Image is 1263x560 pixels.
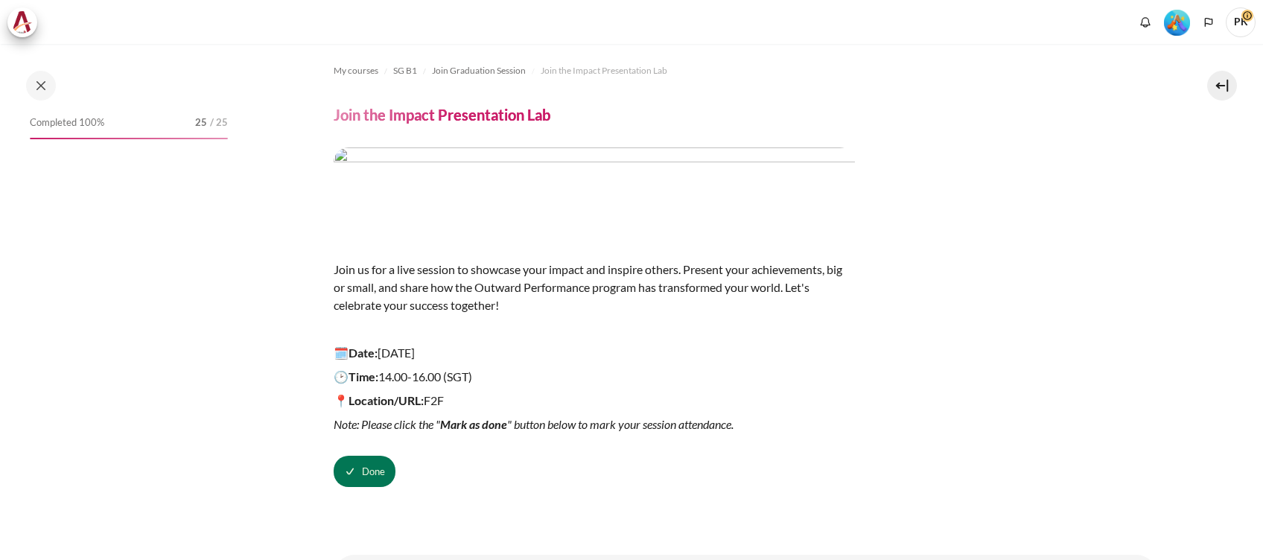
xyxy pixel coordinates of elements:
[393,64,417,77] span: SG B1
[210,115,228,130] span: / 25
[334,369,472,384] span: 14.00-16.00 (SGT)
[1158,8,1196,36] a: Level #5
[393,62,417,80] a: SG B1
[432,62,526,80] a: Join Graduation Session
[334,346,378,360] strong: 🗓️Date:
[334,417,734,431] em: Note: Please click the " " button below to mark your session attendance.
[334,105,550,124] h4: Join the Impact Presentation Lab
[1197,11,1220,34] button: Languages
[440,417,507,431] strong: Mark as done
[1164,10,1190,36] img: Level #5
[334,62,378,80] a: My courses
[1226,7,1256,37] a: User menu
[334,393,424,407] strong: 📍Location/URL:
[30,138,228,139] div: 100%
[334,456,395,487] button: Join the Impact Presentation Lab is marked as done. Press to undo.
[30,115,104,130] span: Completed 100%
[362,465,385,480] span: Done
[334,262,842,312] span: Join us for a live session to showcase your impact and inspire others. Present your achievements,...
[334,369,378,384] strong: 🕑Time:
[541,62,667,80] a: Join the Impact Presentation Lab
[12,11,33,34] img: Architeck
[334,509,1157,510] iframe: Join the Impact Presentation Lab
[334,64,378,77] span: My courses
[432,64,526,77] span: Join Graduation Session
[1226,7,1256,37] span: PK
[541,64,667,77] span: Join the Impact Presentation Lab
[334,344,855,362] p: [DATE]
[1164,8,1190,36] div: Level #5
[334,59,1157,83] nav: Navigation bar
[334,392,855,410] p: F2F
[195,115,207,130] span: 25
[7,7,45,37] a: Architeck Architeck
[1134,11,1157,34] div: Show notification window with no new notifications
